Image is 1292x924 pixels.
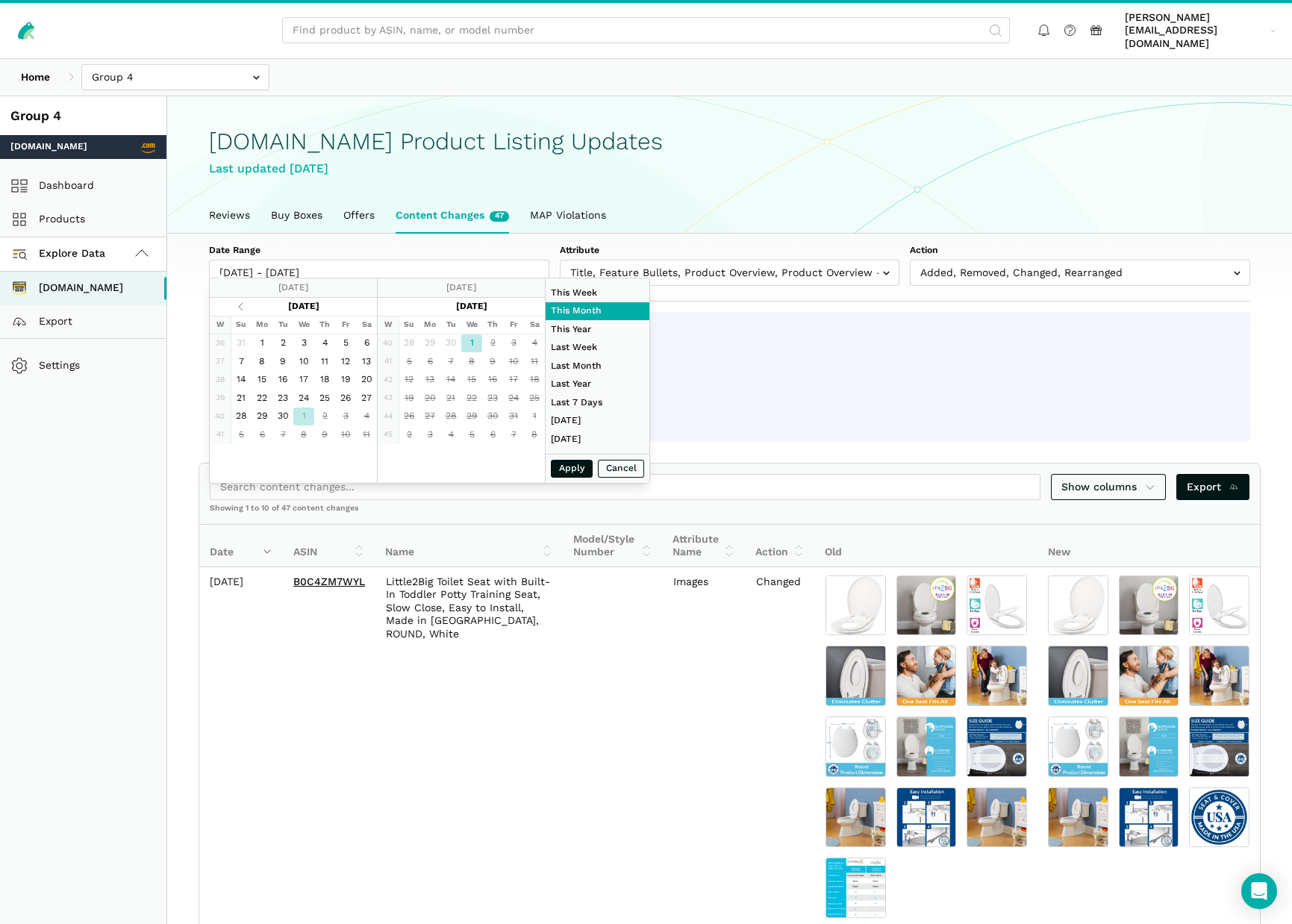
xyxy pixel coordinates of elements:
td: 19 [399,389,419,408]
span: Show columns [1061,479,1155,495]
th: Model/Style Number: activate to sort column ascending [563,525,662,567]
th: Mo [419,316,440,334]
div: Last updated [DATE] [209,160,1250,178]
td: 4 [356,408,377,426]
img: 71LHvQ8DiEL.jpg [896,646,957,706]
td: 4 [524,334,545,353]
td: 5 [461,425,482,444]
input: Group 4 [81,64,269,90]
td: 10 [293,352,314,371]
td: 29 [252,408,272,426]
td: 26 [335,389,356,408]
td: 41 [210,425,231,444]
td: 30 [482,408,503,426]
li: [DATE] [546,430,649,449]
td: 18 [314,371,335,390]
img: 61IW97HTwsL.jpg [1189,646,1249,706]
td: 23 [482,389,503,408]
li: Rich Product Description [231,414,1240,428]
input: Search content changes... [210,474,1040,500]
td: 2 [399,425,419,444]
th: Th [482,316,503,334]
td: 15 [461,371,482,390]
td: 37 [210,352,231,371]
td: 20 [419,389,440,408]
td: 45 [378,425,399,444]
th: [DATE] [419,298,524,316]
div: Open Intercom Messenger [1241,873,1277,909]
img: 81OofwEpIEL.jpg [967,717,1027,777]
th: Old [814,525,1037,567]
th: Sa [356,316,377,334]
label: Action [910,244,1250,257]
td: 22 [252,389,272,408]
td: 18 [524,371,545,390]
img: 61geKeb1PcL.jpg [1119,575,1179,636]
th: Sa [524,316,545,334]
td: 40 [210,408,231,426]
th: Attribute Name: activate to sort column ascending [662,525,745,567]
td: 11 [356,425,377,444]
td: 16 [272,371,293,390]
a: [PERSON_NAME][EMAIL_ADDRESS][DOMAIN_NAME] [1120,8,1282,53]
td: 6 [356,334,377,353]
td: 38 [210,371,231,390]
img: 713HrJ5wwVL.jpg [1119,717,1179,777]
p: Tracking changes for: [219,319,1240,333]
img: 71ceo7Mh7lL.jpg [826,858,886,918]
li: Last Year [546,375,649,394]
th: Tu [440,316,461,334]
label: Date Range [209,244,549,257]
th: Fr [503,316,524,334]
li: Product Overview - Glance Icons [231,383,1240,396]
img: 61f89VMCbcL.jpg [826,787,886,848]
td: 31 [503,408,524,426]
td: 11 [524,352,545,371]
td: 41 [378,352,399,371]
td: 44 [378,408,399,426]
td: 27 [419,408,440,426]
td: 3 [503,334,524,353]
td: 27 [356,389,377,408]
li: Rich Product Information [231,430,1240,443]
button: Cancel [598,460,644,478]
td: 28 [231,408,252,426]
span: Explore Data [16,245,105,263]
input: Added, Removed, Changed, Rearranged [910,260,1250,286]
td: 8 [461,352,482,371]
th: W [210,316,231,334]
span: Export [1187,479,1240,495]
td: 9 [272,352,293,371]
td: 22 [461,389,482,408]
div: Showing 1 to 10 of 47 content changes [199,503,1260,524]
label: Attribute [560,244,900,257]
li: Last Month [546,357,649,375]
img: 71-3EdDzxjL.jpg [896,787,957,848]
td: 42 [378,371,399,390]
td: 7 [272,425,293,444]
td: 4 [314,334,335,353]
td: 13 [419,371,440,390]
th: W [378,316,399,334]
td: 24 [293,389,314,408]
td: 19 [335,371,356,390]
li: Product Description [231,399,1240,412]
td: 28 [399,334,419,353]
a: MAP Violations [519,199,617,233]
td: 8 [524,425,545,444]
td: 15 [252,371,272,390]
img: 71LHvQ8DiEL.jpg [1119,646,1179,706]
td: 2 [272,334,293,353]
a: Show columns [1051,474,1166,500]
td: 14 [440,371,461,390]
button: Apply [551,460,593,478]
td: 17 [293,371,314,390]
td: 17 [503,371,524,390]
td: 6 [419,352,440,371]
a: Content Changes47 [385,199,519,233]
td: 25 [314,389,335,408]
li: Last Week [546,339,649,358]
a: Export [1176,474,1250,500]
span: New content changes in the last week [490,211,509,222]
td: 24 [503,389,524,408]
